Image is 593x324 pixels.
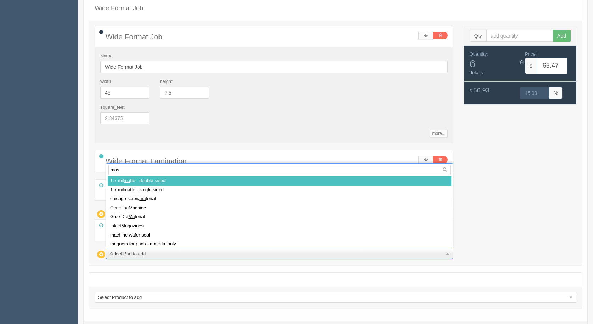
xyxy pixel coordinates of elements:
[110,232,117,238] span: ma
[108,194,451,204] div: chicago screw terial
[128,214,135,219] span: Ma
[124,178,130,183] span: ma
[108,204,451,213] div: Counting chine
[108,231,451,240] div: chine wafer seal
[124,187,130,192] span: ma
[108,212,451,222] div: Glue Dot terial
[108,186,451,195] div: 1.7 mil tte - single sided
[108,240,451,249] div: gnets for pads - material only
[110,241,117,246] span: ma
[108,222,451,231] div: Inkjet gazines
[139,196,146,201] span: ma
[129,205,135,210] span: Ma
[121,223,128,228] span: Ma
[108,176,451,186] div: 1.7 mil tte - double sided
